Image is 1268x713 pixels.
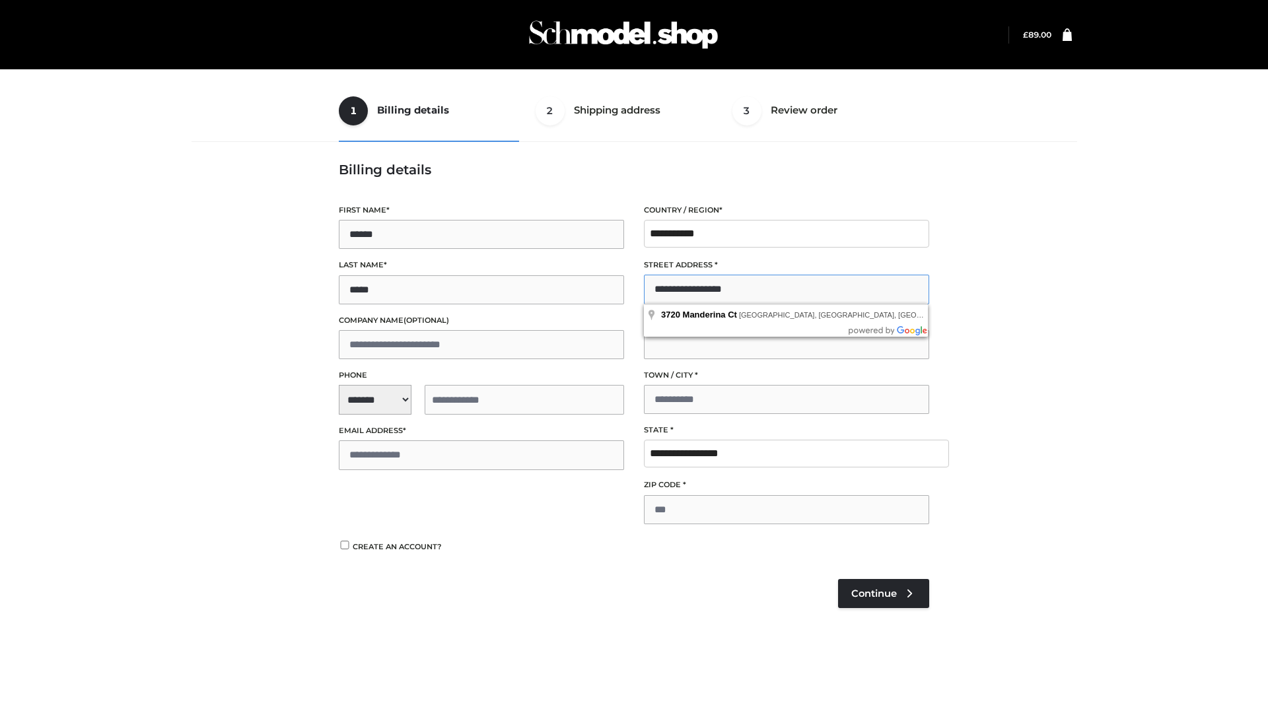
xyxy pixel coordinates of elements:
label: Country / Region [644,204,929,217]
a: £89.00 [1023,30,1051,40]
h3: Billing details [339,162,929,178]
label: Town / City [644,369,929,382]
span: Continue [851,588,897,599]
label: Last name [339,259,624,271]
label: Email address [339,424,624,437]
span: (optional) [404,316,449,325]
label: Street address [644,259,929,271]
span: 3720 [661,310,680,320]
bdi: 89.00 [1023,30,1051,40]
label: ZIP Code [644,479,929,491]
label: First name [339,204,624,217]
a: Continue [838,579,929,608]
input: Create an account? [339,541,351,549]
span: [GEOGRAPHIC_DATA], [GEOGRAPHIC_DATA], [GEOGRAPHIC_DATA] [739,311,974,319]
span: Create an account? [353,542,442,551]
label: State [644,424,929,436]
span: £ [1023,30,1028,40]
span: Manderina Ct [683,310,737,320]
label: Phone [339,369,624,382]
img: Schmodel Admin 964 [524,9,722,61]
label: Company name [339,314,624,327]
